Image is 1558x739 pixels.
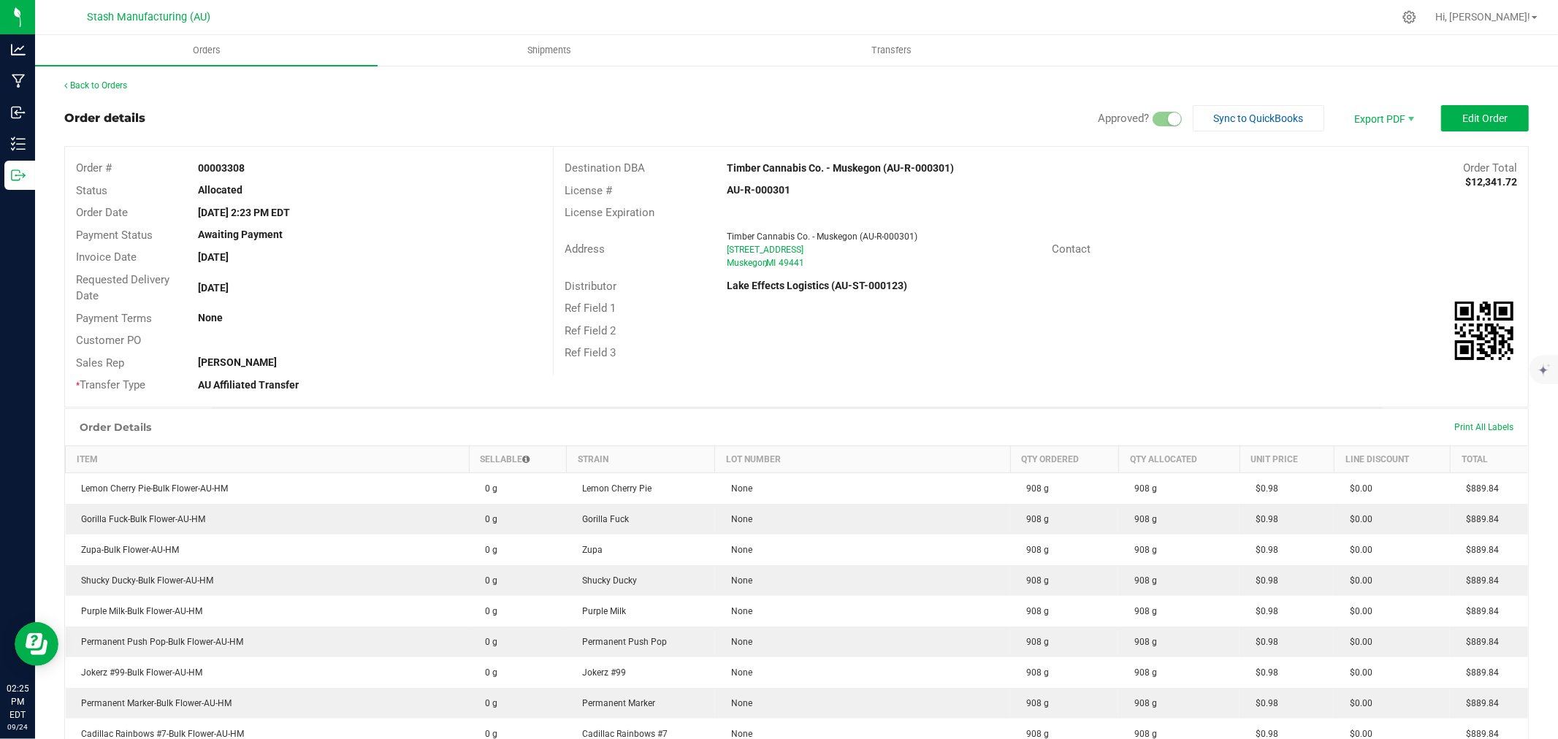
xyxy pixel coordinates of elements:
span: Lemon Cherry Pie [575,483,652,494]
span: Permanent Marker [575,698,655,708]
th: Qty Allocated [1118,445,1240,472]
span: 908 g [1127,637,1157,647]
div: Order details [64,110,145,127]
th: Qty Ordered [1010,445,1118,472]
strong: AU Affiliated Transfer [198,379,299,391]
h1: Order Details [80,421,151,433]
strong: Lake Effects Logistics (AU-ST-000123) [727,280,907,291]
span: None [724,606,752,616]
th: Unit Price [1240,445,1334,472]
span: $0.98 [1248,729,1278,739]
span: $889.84 [1459,545,1499,555]
span: Gorilla Fuck [575,514,629,524]
span: Shucky Ducky-Bulk Flower-AU-HM [75,575,214,586]
strong: None [198,312,223,323]
span: None [724,667,752,678]
strong: [DATE] [198,251,229,263]
span: Purple Milk-Bulk Flower-AU-HM [75,606,203,616]
img: Scan me! [1455,302,1513,360]
span: $889.84 [1459,606,1499,616]
span: Edit Order [1462,112,1508,124]
inline-svg: Inventory [11,137,26,151]
span: Ref Field 3 [565,346,616,359]
span: Stash Manufacturing (AU) [88,11,211,23]
span: 0 g [478,575,497,586]
span: None [724,698,752,708]
inline-svg: Outbound [11,168,26,183]
span: Sync to QuickBooks [1214,112,1304,124]
span: $889.84 [1459,514,1499,524]
span: Requested Delivery Date [76,273,169,303]
span: Permanent Push Pop-Bulk Flower-AU-HM [75,637,244,647]
span: $0.00 [1343,483,1372,494]
span: $0.98 [1248,637,1278,647]
th: Item [66,445,470,472]
span: MI [766,258,776,268]
span: License Expiration [565,206,654,219]
inline-svg: Manufacturing [11,74,26,88]
span: Status [76,184,107,197]
span: Cadillac Rainbows #7 [575,729,668,739]
span: 908 g [1019,637,1049,647]
span: $0.98 [1248,483,1278,494]
span: Gorilla Fuck-Bulk Flower-AU-HM [75,514,206,524]
th: Sellable [469,445,566,472]
span: 908 g [1127,483,1157,494]
span: Jokerz #99-Bulk Flower-AU-HM [75,667,203,678]
span: 49441 [779,258,804,268]
span: 908 g [1127,606,1157,616]
span: $0.00 [1343,545,1372,555]
p: 09/24 [7,721,28,732]
span: 908 g [1127,514,1157,524]
span: Invoice Date [76,250,137,264]
span: $0.00 [1343,729,1372,739]
span: $0.98 [1248,698,1278,708]
strong: $12,341.72 [1465,176,1517,188]
span: $0.00 [1343,514,1372,524]
span: 0 g [478,483,497,494]
span: Timber Cannabis Co. - Muskegon (AU-R-000301) [727,231,917,242]
strong: 00003308 [198,162,245,174]
span: , [765,258,766,268]
span: Zupa-Bulk Flower-AU-HM [75,545,180,555]
button: Edit Order [1441,105,1529,131]
span: $889.84 [1459,698,1499,708]
span: 908 g [1019,667,1049,678]
span: 0 g [478,545,497,555]
a: Back to Orders [64,80,127,91]
span: 908 g [1127,698,1157,708]
span: Order Date [76,206,128,219]
span: Orders [173,44,240,57]
span: Contact [1052,242,1091,256]
span: [STREET_ADDRESS] [727,245,803,255]
span: Zupa [575,545,603,555]
span: $0.00 [1343,637,1372,647]
span: None [724,483,752,494]
span: Customer PO [76,334,141,347]
span: None [724,637,752,647]
a: Orders [35,35,378,66]
span: 0 g [478,514,497,524]
span: Ref Field 2 [565,324,616,337]
span: $889.84 [1459,483,1499,494]
a: Shipments [378,35,720,66]
span: License # [565,184,612,197]
div: Manage settings [1400,10,1418,24]
span: 908 g [1019,545,1049,555]
a: Transfers [720,35,1063,66]
button: Sync to QuickBooks [1193,105,1324,131]
span: $0.00 [1343,606,1372,616]
span: None [724,575,752,586]
span: 908 g [1127,667,1157,678]
span: Address [565,242,605,256]
span: 908 g [1019,729,1049,739]
span: 908 g [1127,729,1157,739]
span: $0.00 [1343,667,1372,678]
span: Permanent Marker-Bulk Flower-AU-HM [75,698,232,708]
span: Permanent Push Pop [575,637,667,647]
span: Order # [76,161,112,175]
span: Shucky Ducky [575,575,637,586]
span: Transfers [852,44,931,57]
span: 908 g [1127,545,1157,555]
span: 908 g [1019,483,1049,494]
